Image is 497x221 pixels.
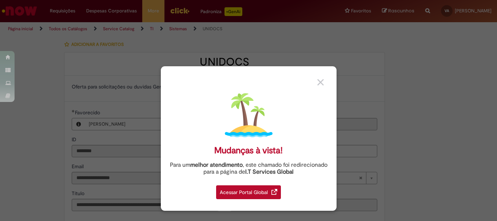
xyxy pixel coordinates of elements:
div: Mudanças à vista! [214,145,283,156]
img: close_button_grey.png [317,79,324,86]
div: Para um , este chamado foi redirecionado para a página de [166,162,331,175]
img: island.png [225,91,273,139]
strong: melhor atendimento [190,161,243,169]
a: Acessar Portal Global [216,181,281,199]
a: I.T Services Global [245,164,294,175]
div: Acessar Portal Global [216,185,281,199]
img: redirect_link.png [271,189,277,195]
